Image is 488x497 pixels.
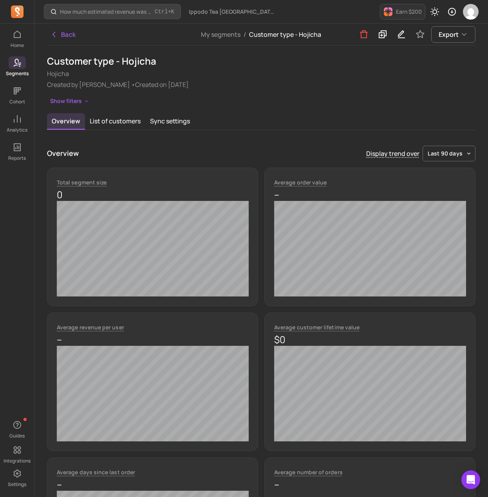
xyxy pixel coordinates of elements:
p: Display trend over [366,149,419,158]
span: + [155,7,174,16]
button: List of customers [85,113,145,129]
button: last 90 days [423,146,475,161]
button: Overview [47,113,85,130]
button: How much estimated revenue was generated from a campaign?Ctrl+K [44,4,181,19]
button: Sync settings [145,113,195,129]
p: Created by [PERSON_NAME] • Created on [DATE] [47,80,475,89]
p: Cohort [9,99,25,105]
span: Average number of orders [274,468,343,476]
p: -- [274,188,466,201]
div: Open Intercom Messenger [461,470,480,489]
p: Integrations [4,458,31,464]
p: Reports [8,155,26,161]
button: Ippodo Tea [GEOGRAPHIC_DATA] & [GEOGRAPHIC_DATA] [184,5,282,19]
kbd: Ctrl [155,8,168,16]
canvas: chart [274,346,466,441]
button: Guides [9,417,26,441]
span: / [240,30,249,39]
p: 0 [57,188,248,201]
p: Segments [6,70,29,77]
span: Average days since last order [57,468,135,476]
p: Overview [47,148,79,159]
p: How much estimated revenue was generated from a campaign? [60,8,152,16]
button: Show filters [47,96,93,107]
p: Earn $200 [396,8,422,16]
button: Back [47,27,79,42]
button: Toggle favorite [412,27,428,42]
p: Analytics [7,127,27,133]
canvas: chart [274,201,466,296]
button: Export [431,26,475,43]
button: Toggle dark mode [427,4,443,20]
p: Home [11,42,24,49]
p: -- [57,333,248,346]
span: Customer type - Hojicha [249,30,321,39]
span: Ippodo Tea [GEOGRAPHIC_DATA] & [GEOGRAPHIC_DATA] [189,8,277,16]
p: Guides [9,433,25,439]
span: Export [439,30,459,39]
a: My segments [201,30,240,39]
img: avatar [463,4,479,20]
p: Hojicha [47,69,475,78]
p: Settings [8,481,26,488]
span: Average customer lifetime value [274,324,360,331]
span: last 90 days [428,150,463,157]
button: Earn $200 [380,4,425,20]
span: Average revenue per user [57,324,124,331]
canvas: chart [57,346,249,441]
h1: Customer type - Hojicha [47,55,475,67]
p: -- [274,478,466,491]
canvas: chart [57,201,249,296]
span: Total segment size [57,179,107,186]
p: -- [57,478,248,491]
span: Average order value [274,179,327,186]
kbd: K [171,9,174,15]
p: $0 [274,333,466,346]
